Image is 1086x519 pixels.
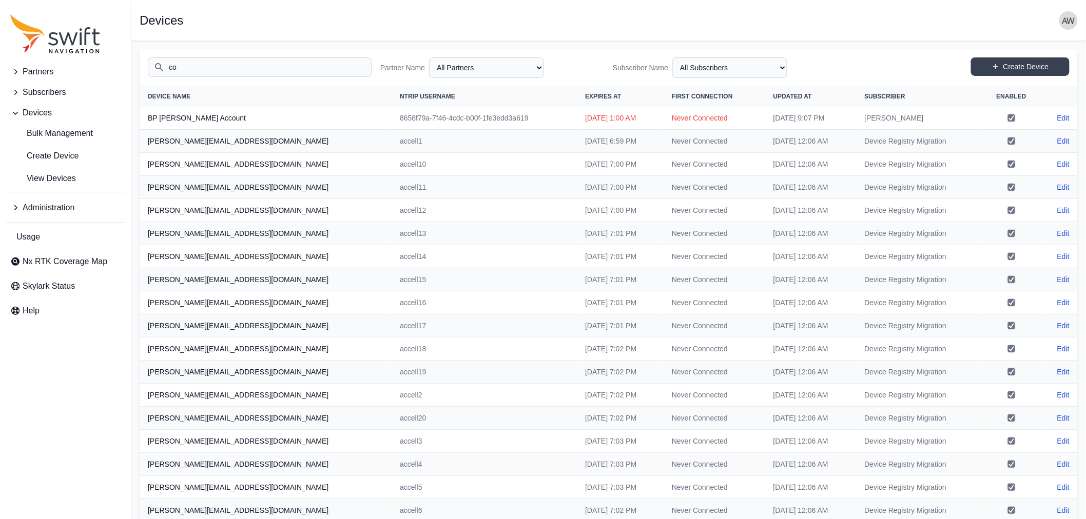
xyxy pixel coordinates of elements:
[1057,321,1070,331] a: Edit
[577,384,664,407] td: [DATE] 7:02 PM
[857,130,982,153] td: Device Registry Migration
[140,476,392,499] th: [PERSON_NAME][EMAIL_ADDRESS][DOMAIN_NAME]
[429,57,544,78] select: Partner Name
[664,314,765,337] td: Never Connected
[140,407,392,430] th: [PERSON_NAME][EMAIL_ADDRESS][DOMAIN_NAME]
[577,337,664,361] td: [DATE] 7:02 PM
[140,337,392,361] th: [PERSON_NAME][EMAIL_ADDRESS][DOMAIN_NAME]
[23,255,107,268] span: Nx RTK Coverage Map
[857,430,982,453] td: Device Registry Migration
[10,127,93,139] span: Bulk Management
[765,430,857,453] td: [DATE] 12:06 AM
[6,146,125,166] a: Create Device
[857,86,982,107] th: Subscriber
[577,361,664,384] td: [DATE] 7:02 PM
[140,291,392,314] th: [PERSON_NAME][EMAIL_ADDRESS][DOMAIN_NAME]
[664,245,765,268] td: Never Connected
[1057,182,1070,192] a: Edit
[6,276,125,296] a: Skylark Status
[664,430,765,453] td: Never Connected
[577,130,664,153] td: [DATE] 6:59 PM
[6,103,125,123] button: Devices
[140,107,392,130] th: BP [PERSON_NAME] Account
[664,199,765,222] td: Never Connected
[857,176,982,199] td: Device Registry Migration
[857,222,982,245] td: Device Registry Migration
[664,222,765,245] td: Never Connected
[664,176,765,199] td: Never Connected
[392,384,577,407] td: accell2
[6,197,125,218] button: Administration
[857,314,982,337] td: Device Registry Migration
[140,361,392,384] th: [PERSON_NAME][EMAIL_ADDRESS][DOMAIN_NAME]
[857,476,982,499] td: Device Registry Migration
[380,63,425,73] label: Partner Name
[857,291,982,314] td: Device Registry Migration
[857,407,982,430] td: Device Registry Migration
[664,130,765,153] td: Never Connected
[140,245,392,268] th: [PERSON_NAME][EMAIL_ADDRESS][DOMAIN_NAME]
[140,86,392,107] th: Device Name
[664,107,765,130] td: Never Connected
[23,280,75,292] span: Skylark Status
[1057,136,1070,146] a: Edit
[577,407,664,430] td: [DATE] 7:02 PM
[23,86,66,98] span: Subscribers
[1057,367,1070,377] a: Edit
[140,176,392,199] th: [PERSON_NAME][EMAIL_ADDRESS][DOMAIN_NAME]
[664,407,765,430] td: Never Connected
[392,314,577,337] td: accell17
[765,199,857,222] td: [DATE] 12:06 AM
[982,86,1041,107] th: Enabled
[1057,228,1070,238] a: Edit
[765,107,857,130] td: [DATE] 9:07 PM
[577,245,664,268] td: [DATE] 7:01 PM
[392,222,577,245] td: accell13
[1057,459,1070,469] a: Edit
[392,430,577,453] td: accell3
[672,93,733,100] span: First Connection
[140,14,183,27] h1: Devices
[1059,11,1078,30] img: user photo
[140,130,392,153] th: [PERSON_NAME][EMAIL_ADDRESS][DOMAIN_NAME]
[577,291,664,314] td: [DATE] 7:01 PM
[392,291,577,314] td: accell16
[664,361,765,384] td: Never Connected
[140,199,392,222] th: [PERSON_NAME][EMAIL_ADDRESS][DOMAIN_NAME]
[392,337,577,361] td: accell18
[392,153,577,176] td: accell10
[664,476,765,499] td: Never Connected
[6,123,125,144] a: Bulk Management
[1057,505,1070,515] a: Edit
[392,130,577,153] td: accell1
[23,305,40,317] span: Help
[577,222,664,245] td: [DATE] 7:01 PM
[1057,113,1070,123] a: Edit
[1057,205,1070,215] a: Edit
[392,476,577,499] td: accell5
[765,453,857,476] td: [DATE] 12:06 AM
[577,107,664,130] td: [DATE] 1:00 AM
[6,168,125,189] a: View Devices
[392,453,577,476] td: accell4
[577,430,664,453] td: [DATE] 7:03 PM
[140,268,392,291] th: [PERSON_NAME][EMAIL_ADDRESS][DOMAIN_NAME]
[392,86,577,107] th: NTRIP Username
[773,93,812,100] span: Updated At
[765,314,857,337] td: [DATE] 12:06 AM
[664,153,765,176] td: Never Connected
[613,63,668,73] label: Subscriber Name
[1057,297,1070,308] a: Edit
[1057,251,1070,262] a: Edit
[392,245,577,268] td: accell14
[23,66,53,78] span: Partners
[1057,436,1070,446] a: Edit
[392,176,577,199] td: accell11
[577,153,664,176] td: [DATE] 7:00 PM
[392,268,577,291] td: accell15
[392,107,577,130] td: 8658f79a-7f46-4cdc-b00f-1fe3edd3a619
[857,153,982,176] td: Device Registry Migration
[1057,159,1070,169] a: Edit
[1057,413,1070,423] a: Edit
[23,107,52,119] span: Devices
